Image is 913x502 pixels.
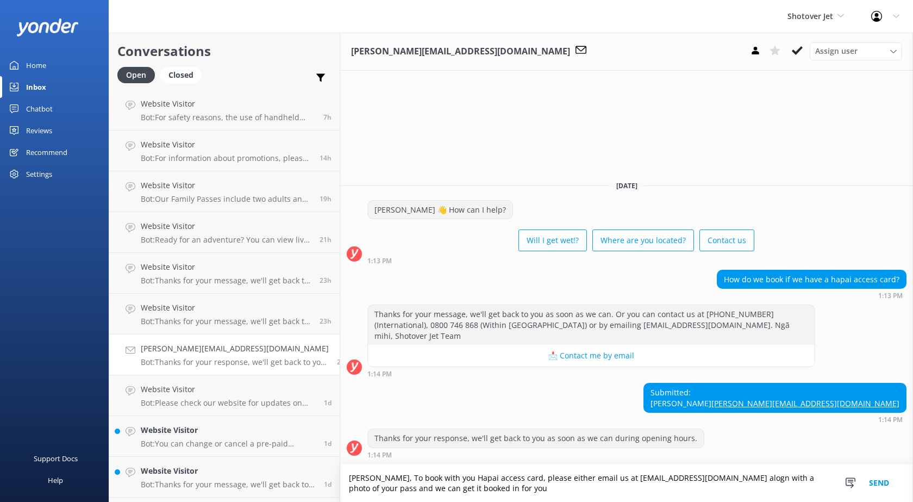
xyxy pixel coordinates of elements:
strong: 1:14 PM [367,452,392,458]
strong: 1:13 PM [878,293,903,299]
div: Reviews [26,120,52,141]
span: Aug 30 2025 01:14pm (UTC +12:00) Pacific/Auckland [337,357,349,367]
a: Website VisitorBot:Our Family Passes include two adults and two children ([DEMOGRAPHIC_DATA]). An... [109,171,340,212]
a: Website VisitorBot:Ready for an adventure? You can view live availability and book your Shotover ... [109,212,340,253]
div: Aug 30 2025 01:14pm (UTC +12:00) Pacific/Auckland [367,370,815,377]
span: Shotover Jet [787,11,833,21]
h4: Website Visitor [141,98,315,110]
h4: Website Visitor [141,179,311,191]
button: Where are you located? [592,230,694,251]
div: Aug 30 2025 01:14pm (UTC +12:00) Pacific/Auckland [367,451,704,458]
h4: Website Visitor [141,424,316,436]
div: Inbox [26,76,46,98]
p: Bot: Thanks for your message, we'll get back to you as soon as we can. Or you can contact us at [... [141,480,316,489]
div: Aug 30 2025 01:13pm (UTC +12:00) Pacific/Auckland [717,292,906,299]
p: Bot: Thanks for your message, we'll get back to you as soon as we can. Or you can contact us at [... [141,317,311,326]
strong: 1:14 PM [367,371,392,377]
button: Contact us [699,230,754,251]
span: Aug 30 2025 01:21pm (UTC +12:00) Pacific/Auckland [320,317,332,326]
a: Website VisitorBot:You can change or cancel a pre-paid booking free of charge up to 24 hours befo... [109,416,340,457]
span: [DATE] [610,181,644,190]
p: Bot: Ready for an adventure? You can view live availability and book your Shotover Jet ride onlin... [141,235,311,245]
strong: 1:14 PM [878,417,903,423]
span: Aug 30 2025 12:22pm (UTC +12:00) Pacific/Auckland [324,398,332,407]
span: Aug 30 2025 01:46pm (UTC +12:00) Pacific/Auckland [320,276,332,285]
span: Assign user [815,45,858,57]
textarea: [PERSON_NAME], To book with you Hapai access card, please either email us at [EMAIL_ADDRESS][DOMA... [340,464,913,502]
h4: Website Visitor [141,261,311,273]
a: Open [117,69,160,80]
a: Closed [160,69,207,80]
div: Support Docs [34,448,78,469]
h2: Conversations [117,41,332,61]
span: Aug 31 2025 05:40am (UTC +12:00) Pacific/Auckland [323,113,332,122]
p: Bot: Our Family Passes include two adults and two children ([DEMOGRAPHIC_DATA]). Anyone aged [DEM... [141,194,311,204]
span: Aug 30 2025 10:13am (UTC +12:00) Pacific/Auckland [324,439,332,448]
div: Home [26,54,46,76]
h4: Website Visitor [141,465,316,477]
div: Submitted: [PERSON_NAME] [644,383,906,412]
div: How do we book if we have a hapai access card? [717,270,906,289]
div: Aug 30 2025 01:13pm (UTC +12:00) Pacific/Auckland [367,257,754,264]
h3: [PERSON_NAME][EMAIL_ADDRESS][DOMAIN_NAME] [351,45,570,59]
p: Bot: For safety reasons, the use of handheld personal cameras and video cameras are not permitted... [141,113,315,122]
h4: Website Visitor [141,139,311,151]
button: Send [859,464,899,502]
div: Closed [160,67,202,83]
a: Website VisitorBot:Thanks for your message, we'll get back to you as soon as we can. Or you can c... [109,253,340,294]
div: Help [48,469,63,491]
a: Website VisitorBot:For information about promotions, please reach out to our reservations team by... [109,131,340,171]
h4: Website Visitor [141,383,316,395]
div: Assign User [810,42,902,60]
div: Thanks for your response, we'll get back to you as soon as we can during opening hours. [368,429,704,448]
p: Bot: Please check our website for updates on current conditions and operational status. It is upd... [141,398,316,408]
strong: 1:13 PM [367,258,392,264]
span: Aug 30 2025 09:36am (UTC +12:00) Pacific/Auckland [324,480,332,489]
a: Website VisitorBot:For safety reasons, the use of handheld personal cameras and video cameras are... [109,90,340,131]
a: Website VisitorBot:Thanks for your message, we'll get back to you as soon as we can. Or you can c... [109,457,340,498]
div: Chatbot [26,98,53,120]
h4: Website Visitor [141,220,311,232]
span: Aug 30 2025 03:32pm (UTC +12:00) Pacific/Auckland [320,235,332,244]
a: Website VisitorBot:Thanks for your message, we'll get back to you as soon as we can. Or you can c... [109,294,340,334]
p: Bot: Thanks for your message, we'll get back to you as soon as we can. Or you can contact us at [... [141,276,311,286]
p: Bot: For information about promotions, please reach out to our reservations team by emailing [EMA... [141,153,311,163]
h4: Website Visitor [141,302,311,314]
button: Will I get wet!? [518,230,587,251]
div: [PERSON_NAME] 👋 How can I help? [368,201,512,219]
a: Website VisitorBot:Please check our website for updates on current conditions and operational sta... [109,375,340,416]
div: Recommend [26,141,67,163]
div: Aug 30 2025 01:14pm (UTC +12:00) Pacific/Auckland [643,416,906,423]
a: [PERSON_NAME][EMAIL_ADDRESS][DOMAIN_NAME] [711,398,899,408]
a: [PERSON_NAME][EMAIL_ADDRESS][DOMAIN_NAME]Bot:Thanks for your response, we'll get back to you as s... [109,334,340,375]
h4: [PERSON_NAME][EMAIL_ADDRESS][DOMAIN_NAME] [141,343,329,355]
span: Aug 30 2025 05:45pm (UTC +12:00) Pacific/Auckland [320,194,332,203]
div: Thanks for your message, we'll get back to you as soon as we can. Or you can contact us at [PHONE... [368,305,815,345]
span: Aug 30 2025 10:54pm (UTC +12:00) Pacific/Auckland [320,153,332,163]
p: Bot: You can change or cancel a pre-paid booking free of charge up to 24 hours before your schedu... [141,439,316,449]
button: 📩 Contact me by email [368,345,815,367]
img: yonder-white-logo.png [16,18,79,36]
p: Bot: Thanks for your response, we'll get back to you as soon as we can during opening hours. [141,357,329,367]
div: Settings [26,163,52,185]
div: Open [117,67,155,83]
